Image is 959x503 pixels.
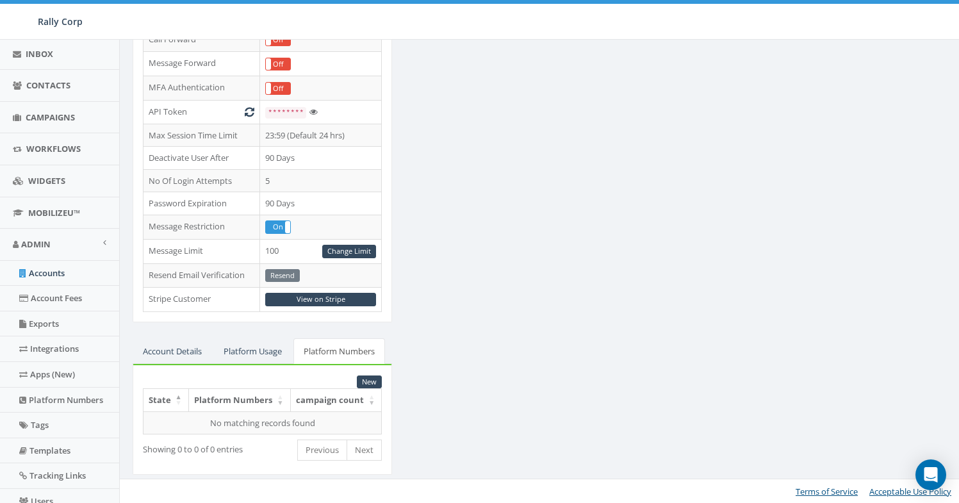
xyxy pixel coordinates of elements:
a: Account Details [133,338,212,365]
span: MobilizeU™ [28,207,80,219]
th: Platform Numbers: activate to sort column ascending [189,389,291,411]
td: Message Limit [143,239,260,263]
a: New [357,375,382,389]
td: No Of Login Attempts [143,169,260,192]
td: Message Restriction [143,215,260,239]
label: On [266,221,290,233]
span: Rally Corp [38,15,83,28]
a: Change Limit [322,245,376,258]
div: OnOff [265,33,291,47]
a: Platform Numbers [293,338,385,365]
td: Call Forward [143,28,260,52]
td: 90 Days [260,192,382,215]
a: Next [347,440,382,461]
a: Terms of Service [796,486,858,497]
i: Generate New Token [245,108,254,116]
label: Off [266,58,290,70]
a: View on Stripe [265,293,376,306]
span: Widgets [28,175,65,186]
div: OnOff [265,82,291,95]
span: Campaigns [26,111,75,123]
label: Off [266,83,290,95]
span: Inbox [26,48,53,60]
label: Off [266,34,290,46]
div: Showing 0 to 0 of 0 entries [143,438,231,456]
td: Message Forward [143,52,260,76]
a: Platform Usage [213,338,292,365]
th: State: activate to sort column descending [143,389,189,411]
td: Deactivate User After [143,147,260,170]
div: OnOff [265,220,291,234]
td: Password Expiration [143,192,260,215]
td: 23:59 (Default 24 hrs) [260,124,382,147]
td: No matching records found [143,411,382,434]
div: OnOff [265,58,291,71]
td: Stripe Customer [143,288,260,312]
span: Admin [21,238,51,250]
span: Contacts [26,79,70,91]
span: Workflows [26,143,81,154]
td: MFA Authentication [143,76,260,101]
td: Resend Email Verification [143,263,260,288]
a: Acceptable Use Policy [869,486,951,497]
td: 5 [260,169,382,192]
div: Open Intercom Messenger [915,459,946,490]
td: API Token [143,101,260,124]
td: 90 Days [260,147,382,170]
a: Previous [297,440,347,461]
td: Max Session Time Limit [143,124,260,147]
th: campaign count: activate to sort column ascending [291,389,382,411]
td: 100 [260,239,382,263]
